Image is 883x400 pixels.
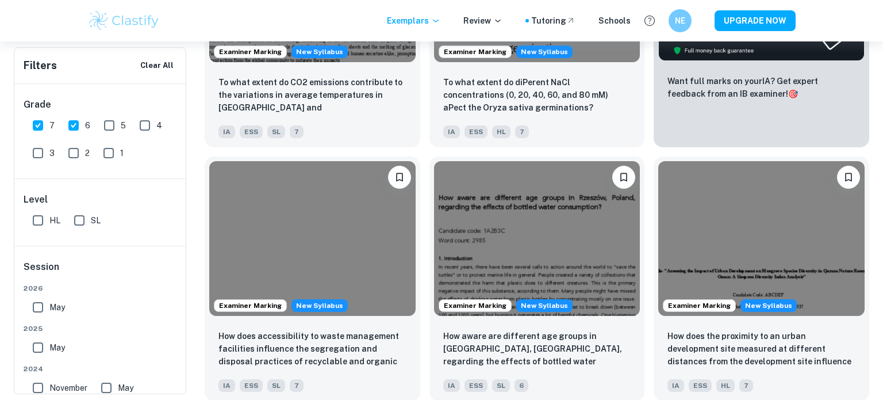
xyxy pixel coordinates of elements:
span: 6 [85,119,90,132]
span: New Syllabus [740,299,797,312]
span: ESS [240,125,263,138]
button: NE [669,9,692,32]
span: Examiner Marking [439,47,511,57]
span: 1 [120,147,124,159]
span: 2025 [24,323,178,334]
h6: Session [24,260,178,283]
span: 7 [739,379,753,392]
div: Starting from the May 2026 session, the ESS IA requirements have changed. We created this exempla... [740,299,797,312]
span: IA [443,379,460,392]
span: May [49,341,65,354]
span: New Syllabus [291,45,348,58]
span: 2026 [24,283,178,294]
span: HL [716,379,735,392]
button: Bookmark [388,166,411,189]
p: To what extent do diPerent NaCl concentrations (0, 20, 40, 60, and 80 mM) aPect the Oryza sativa ... [443,76,631,114]
span: New Syllabus [516,45,573,58]
p: Exemplars [387,14,440,27]
p: To what extent do CO2 emissions contribute to the variations in average temperatures in Indonesia... [218,76,406,115]
h6: Filters [24,58,57,74]
span: ESS [464,379,487,392]
button: Clear All [137,57,176,74]
span: ESS [464,125,487,138]
span: SL [91,214,101,227]
a: Schools [598,14,631,27]
button: Bookmark [837,166,860,189]
img: ESS IA example thumbnail: How does the proximity to an urban devel [658,161,865,316]
span: SL [492,379,510,392]
span: Examiner Marking [663,300,735,311]
span: 7 [290,379,304,392]
span: SL [267,379,285,392]
img: ESS IA example thumbnail: How aware are different age groups in Rz [434,161,640,316]
span: IA [443,125,460,138]
span: November [49,382,87,394]
span: 7 [515,125,529,138]
img: ESS IA example thumbnail: How does accessibility to waste manageme [209,161,416,316]
span: IA [218,379,235,392]
span: May [49,301,65,314]
div: Starting from the May 2026 session, the ESS IA requirements have changed. We created this exempla... [516,299,573,312]
span: 2 [85,147,90,159]
h6: NE [674,14,687,27]
span: 3 [49,147,55,159]
span: 5 [121,119,126,132]
span: HL [492,125,510,138]
span: IA [218,125,235,138]
span: 6 [515,379,528,392]
span: May [118,382,133,394]
button: Bookmark [612,166,635,189]
button: Help and Feedback [640,11,659,31]
div: Starting from the May 2026 session, the ESS IA requirements have changed. We created this exempla... [291,299,348,312]
span: New Syllabus [516,299,573,312]
span: ESS [689,379,712,392]
span: New Syllabus [291,299,348,312]
h6: Level [24,193,178,207]
span: 🎯 [788,89,798,98]
span: 7 [290,125,304,138]
span: ESS [240,379,263,392]
button: UPGRADE NOW [715,10,796,31]
p: How aware are different age groups in Rzeszów, Poland, regarding the effects of bottled water con... [443,330,631,369]
a: Tutoring [531,14,575,27]
span: Examiner Marking [439,300,511,311]
h6: Grade [24,98,178,112]
img: Clastify logo [87,9,160,32]
span: 4 [156,119,162,132]
p: How does the proximity to an urban development site measured at different distances from the deve... [667,330,855,369]
span: Examiner Marking [214,300,286,311]
span: 2024 [24,364,178,374]
p: How does accessibility to waste management facilities influence the segregation and disposal prac... [218,330,406,369]
span: IA [667,379,684,392]
span: Examiner Marking [214,47,286,57]
span: SL [267,125,285,138]
p: Review [463,14,502,27]
span: 7 [49,119,55,132]
span: HL [49,214,60,227]
div: Starting from the May 2026 session, the ESS IA requirements have changed. We created this exempla... [516,45,573,58]
p: Want full marks on your IA ? Get expert feedback from an IB examiner! [667,75,855,100]
div: Starting from the May 2026 session, the ESS IA requirements have changed. We created this exempla... [291,45,348,58]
